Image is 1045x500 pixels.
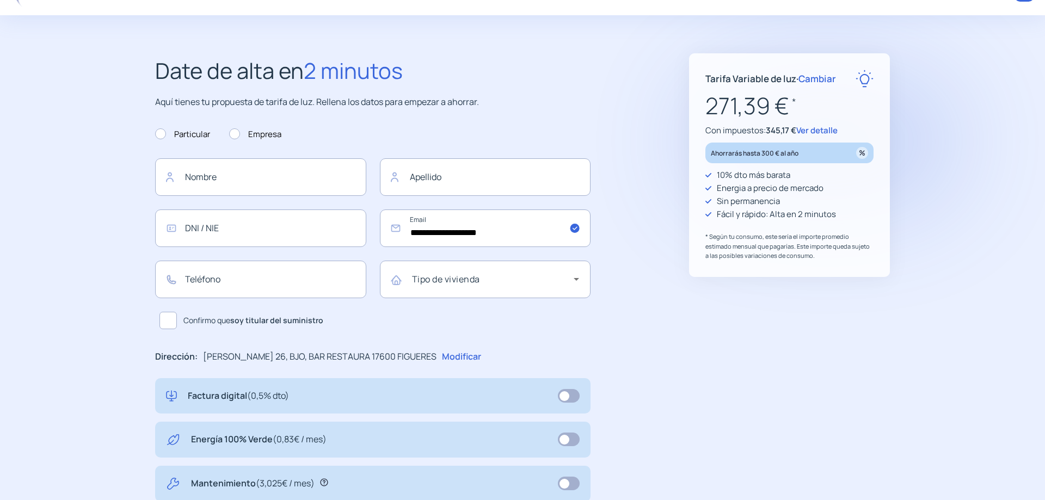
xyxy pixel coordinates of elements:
p: Mantenimiento [191,477,315,491]
p: Energía 100% Verde [191,433,327,447]
img: energy-green.svg [166,433,180,447]
label: Particular [155,128,210,141]
mat-label: Tipo de vivienda [412,273,480,285]
p: Fácil y rápido: Alta en 2 minutos [717,208,836,221]
span: (3,025€ / mes) [256,477,315,489]
span: 2 minutos [304,55,403,85]
span: Ver detalle [796,125,838,136]
p: Sin permanencia [717,195,780,208]
p: * Según tu consumo, este sería el importe promedio estimado mensual que pagarías. Este importe qu... [705,232,874,261]
img: rate-E.svg [856,70,874,88]
p: [PERSON_NAME] 26, BJO, BAR RESTAURA 17600 FIGUERES [203,350,437,364]
span: Cambiar [798,72,836,85]
p: Aquí tienes tu propuesta de tarifa de luz. Rellena los datos para empezar a ahorrar. [155,95,591,109]
label: Empresa [229,128,281,141]
p: 271,39 € [705,88,874,124]
p: Modificar [442,350,481,364]
span: 345,17 € [766,125,796,136]
img: percentage_icon.svg [856,147,868,159]
p: Tarifa Variable de luz · [705,71,836,86]
img: tool.svg [166,477,180,491]
p: 10% dto más barata [717,169,790,182]
p: Factura digital [188,389,289,403]
img: digital-invoice.svg [166,389,177,403]
h2: Date de alta en [155,53,591,88]
p: Energia a precio de mercado [717,182,823,195]
p: Dirección: [155,350,198,364]
span: Confirmo que [183,314,323,326]
span: (0,5% dto) [247,390,289,402]
p: Ahorrarás hasta 300 € al año [711,147,798,159]
span: (0,83€ / mes) [273,433,327,445]
b: soy titular del suministro [230,315,323,325]
p: Con impuestos: [705,124,874,137]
